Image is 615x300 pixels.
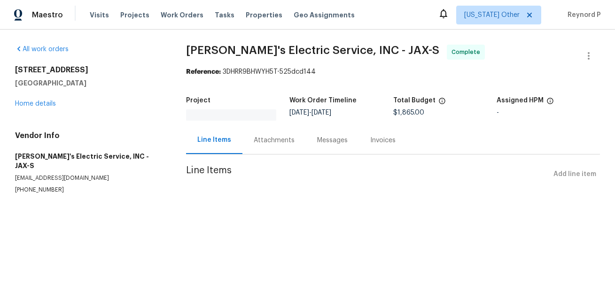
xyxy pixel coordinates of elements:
[546,97,554,109] span: The hpm assigned to this work order.
[393,97,436,104] h5: Total Budget
[161,10,203,20] span: Work Orders
[294,10,355,20] span: Geo Assignments
[215,12,234,18] span: Tasks
[15,152,163,170] h5: [PERSON_NAME]'s Electric Service, INC - JAX-S
[15,46,69,53] a: All work orders
[452,47,484,57] span: Complete
[90,10,109,20] span: Visits
[186,69,221,75] b: Reference:
[246,10,282,20] span: Properties
[311,109,331,116] span: [DATE]
[289,109,309,116] span: [DATE]
[186,45,439,56] span: [PERSON_NAME]'s Electric Service, INC - JAX-S
[393,109,424,116] span: $1,865.00
[564,10,601,20] span: Reynord P
[317,136,348,145] div: Messages
[186,97,210,104] h5: Project
[370,136,396,145] div: Invoices
[289,97,357,104] h5: Work Order Timeline
[15,186,163,194] p: [PHONE_NUMBER]
[15,78,163,88] h5: [GEOGRAPHIC_DATA]
[186,166,550,183] span: Line Items
[254,136,295,145] div: Attachments
[197,135,231,145] div: Line Items
[186,67,600,77] div: 3DHRR9BHWYH5T-525dcd144
[15,131,163,140] h4: Vendor Info
[32,10,63,20] span: Maestro
[120,10,149,20] span: Projects
[497,97,544,104] h5: Assigned HPM
[438,97,446,109] span: The total cost of line items that have been proposed by Opendoor. This sum includes line items th...
[464,10,520,20] span: [US_STATE] Other
[15,100,56,107] a: Home details
[15,65,163,75] h2: [STREET_ADDRESS]
[289,109,331,116] span: -
[497,109,600,116] div: -
[15,174,163,182] p: [EMAIL_ADDRESS][DOMAIN_NAME]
